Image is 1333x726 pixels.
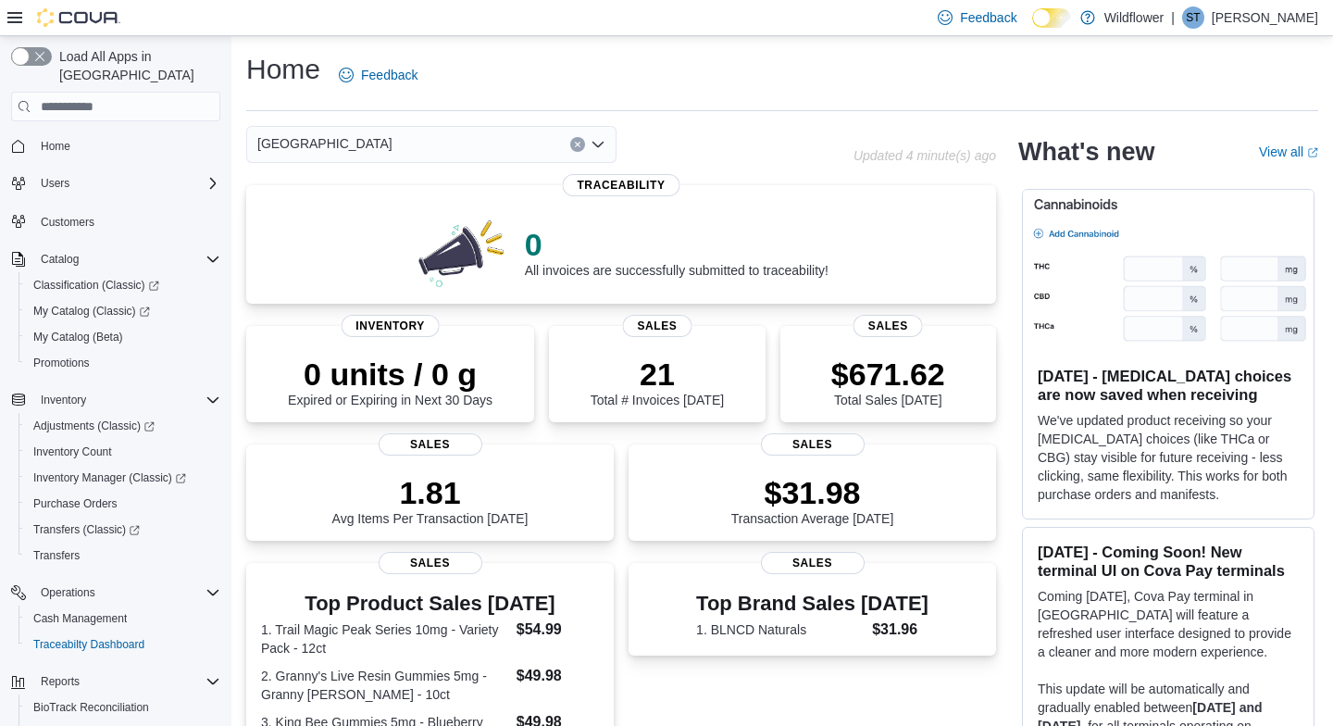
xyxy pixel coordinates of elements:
h3: [DATE] - Coming Soon! New terminal UI on Cova Pay terminals [1038,543,1299,580]
span: Cash Management [26,607,220,630]
div: All invoices are successfully submitted to traceability! [525,226,828,278]
span: Purchase Orders [33,496,118,511]
button: Users [4,170,228,196]
span: Users [33,172,220,194]
a: Inventory Manager (Classic) [19,465,228,491]
span: Customers [33,209,220,232]
button: Inventory [33,389,93,411]
button: Operations [33,582,103,604]
dd: $49.98 [517,665,599,687]
span: ST [1186,6,1200,29]
a: Home [33,135,78,157]
span: Adjustments (Classic) [26,415,220,437]
h1: Home [246,51,320,88]
span: BioTrack Reconciliation [33,700,149,715]
a: Classification (Classic) [26,274,167,296]
span: Catalog [41,252,79,267]
dt: 1. BLNCD Naturals [696,620,865,639]
a: Adjustments (Classic) [19,413,228,439]
button: Home [4,132,228,159]
span: Reports [41,674,80,689]
span: Inventory Manager (Classic) [33,470,186,485]
span: Sales [622,315,691,337]
a: Purchase Orders [26,493,125,515]
span: My Catalog (Classic) [33,304,150,319]
button: Catalog [4,246,228,272]
span: My Catalog (Beta) [26,326,220,348]
a: Inventory Manager (Classic) [26,467,193,489]
button: Users [33,172,77,194]
a: Transfers [26,544,87,567]
a: Feedback [331,56,425,94]
button: Catalog [33,248,86,270]
p: | [1171,6,1175,29]
h3: Top Product Sales [DATE] [261,593,599,615]
span: Inventory Count [33,444,112,459]
button: My Catalog (Beta) [19,324,228,350]
span: Load All Apps in [GEOGRAPHIC_DATA] [52,47,220,84]
span: Sales [379,552,482,574]
span: Inventory [341,315,440,337]
span: Promotions [26,352,220,374]
dt: 1. Trail Magic Peak Series 10mg - Variety Pack - 12ct [261,620,509,657]
span: Cash Management [33,611,127,626]
button: Inventory Count [19,439,228,465]
div: Total # Invoices [DATE] [591,356,724,407]
p: 1.81 [332,474,529,511]
div: Sarah Tahir [1182,6,1204,29]
dd: $54.99 [517,619,599,641]
p: 21 [591,356,724,393]
button: Operations [4,580,228,606]
span: Transfers (Classic) [26,519,220,541]
a: Traceabilty Dashboard [26,633,152,656]
div: Expired or Expiring in Next 30 Days [288,356,492,407]
span: Dark Mode [1032,28,1033,29]
span: Traceabilty Dashboard [26,633,220,656]
span: Inventory [41,393,86,407]
svg: External link [1307,147,1318,158]
button: Reports [33,670,87,693]
a: Adjustments (Classic) [26,415,162,437]
span: Feedback [960,8,1016,27]
span: Feedback [361,66,417,84]
span: Inventory [33,389,220,411]
span: Customers [41,215,94,230]
h3: Top Brand Sales [DATE] [696,593,928,615]
h3: [DATE] - [MEDICAL_DATA] choices are now saved when receiving [1038,367,1299,404]
button: Reports [4,669,228,695]
div: Avg Items Per Transaction [DATE] [332,474,529,526]
button: Transfers [19,543,228,569]
a: View allExternal link [1259,144,1318,159]
span: BioTrack Reconciliation [26,696,220,719]
dd: $31.96 [872,619,928,641]
span: Traceability [562,174,679,196]
p: Coming [DATE], Cova Pay terminal in [GEOGRAPHIC_DATA] will feature a refreshed user interface des... [1038,587,1299,661]
span: Inventory Manager (Classic) [26,467,220,489]
button: Purchase Orders [19,491,228,517]
button: Inventory [4,387,228,413]
span: Sales [379,433,482,456]
button: Customers [4,207,228,234]
button: Promotions [19,350,228,376]
button: Cash Management [19,606,228,632]
button: Traceabilty Dashboard [19,632,228,657]
span: Transfers [33,548,80,563]
p: 0 [525,226,828,263]
span: Classification (Classic) [33,278,159,293]
span: Reports [33,670,220,693]
div: Total Sales [DATE] [831,356,945,407]
span: Traceabilty Dashboard [33,637,144,652]
span: My Catalog (Beta) [33,330,123,344]
a: My Catalog (Classic) [26,300,157,322]
span: Operations [33,582,220,604]
span: Users [41,176,69,191]
span: Inventory Count [26,441,220,463]
button: Open list of options [591,137,605,152]
span: Home [33,134,220,157]
span: Catalog [33,248,220,270]
span: Home [41,139,70,154]
p: $31.98 [731,474,894,511]
a: My Catalog (Classic) [19,298,228,324]
span: Sales [761,433,865,456]
button: BioTrack Reconciliation [19,695,228,720]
